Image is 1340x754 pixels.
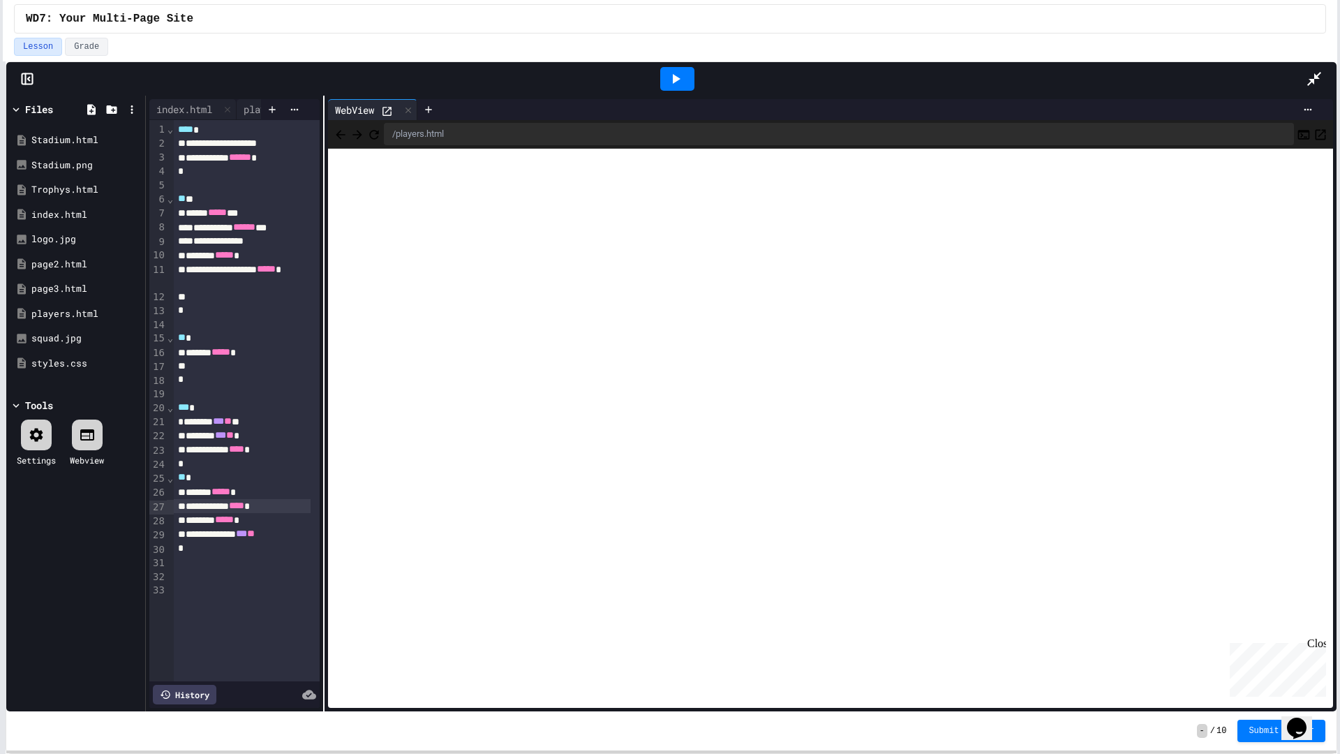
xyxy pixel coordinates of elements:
div: Chat with us now!Close [6,6,96,89]
div: index.html [31,208,140,222]
span: Submit Answer [1249,725,1314,737]
div: Webview [70,454,104,466]
div: Files [25,102,53,117]
span: WD7: Your Multi-Page Site [26,10,193,27]
div: styles.css [31,357,140,371]
button: Lesson [14,38,62,56]
div: page3.html [31,282,140,296]
div: Settings [17,454,56,466]
span: - [1197,724,1207,738]
span: / [1210,725,1215,737]
button: Submit Answer [1237,720,1325,742]
iframe: chat widget [1281,698,1326,740]
div: Stadium.html [31,133,140,147]
div: Tools [25,398,53,413]
iframe: chat widget [1224,637,1326,697]
span: 10 [1216,725,1226,737]
div: Trophys.html [31,183,140,197]
button: Grade [65,38,108,56]
div: squad.jpg [31,332,140,346]
div: page2.html [31,258,140,272]
div: Stadium.png [31,158,140,172]
div: players.html [31,307,140,321]
div: logo.jpg [31,232,140,246]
